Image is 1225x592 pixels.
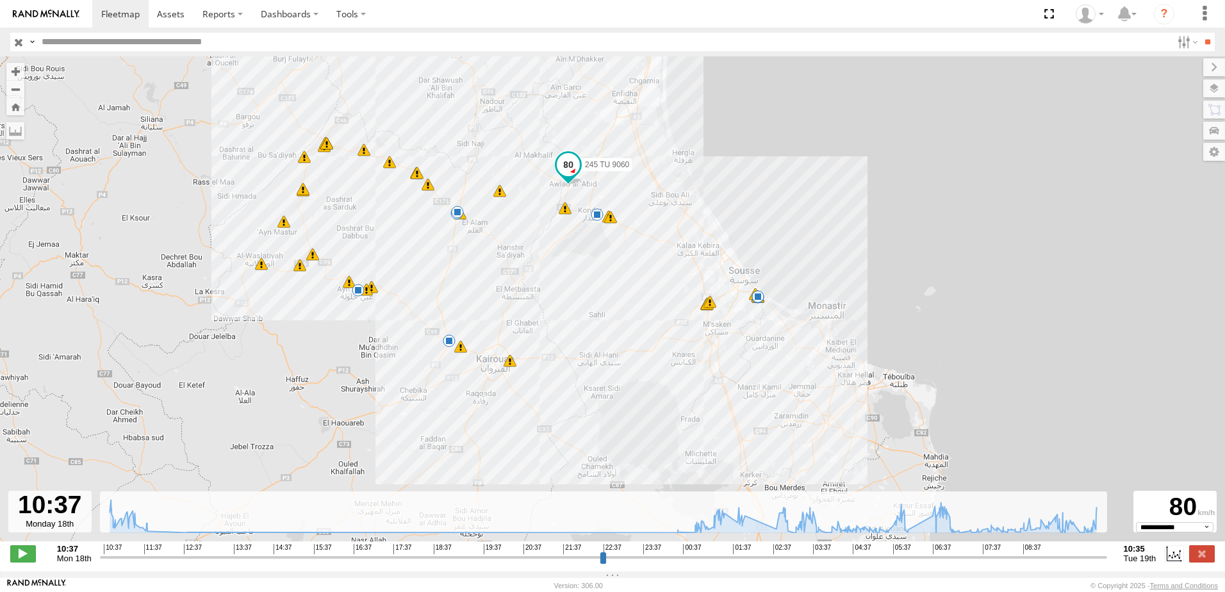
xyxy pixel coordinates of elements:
div: 80 [1135,493,1215,522]
span: 245 TU 9060 [585,160,629,169]
div: Nejah Benkhalifa [1071,4,1108,24]
div: Version: 306.00 [554,582,603,589]
span: 06:37 [933,544,951,554]
label: Measure [6,122,24,140]
span: Tue 19th Aug 2025 [1124,554,1156,563]
i: ? [1154,4,1174,24]
span: 14:37 [274,544,292,554]
label: Play/Stop [10,545,36,562]
span: 05:37 [893,544,911,554]
span: 02:37 [773,544,791,554]
span: 15:37 [314,544,332,554]
strong: 10:35 [1124,544,1156,554]
button: Zoom out [6,80,24,98]
span: 00:37 [683,544,701,554]
strong: 10:37 [57,544,92,554]
span: 21:37 [563,544,581,554]
div: 7 [255,258,268,270]
button: Zoom Home [6,98,24,115]
img: rand-logo.svg [13,10,79,19]
div: © Copyright 2025 - [1090,582,1218,589]
span: 19:37 [484,544,502,554]
span: 08:37 [1023,544,1041,554]
span: 11:37 [144,544,162,554]
span: 20:37 [523,544,541,554]
span: 16:37 [354,544,372,554]
label: Map Settings [1203,143,1225,161]
div: 8 [559,202,571,215]
label: Search Query [27,33,37,51]
span: 03:37 [813,544,831,554]
span: 23:37 [643,544,661,554]
a: Visit our Website [7,579,66,592]
span: Mon 18th Aug 2025 [57,554,92,563]
a: Terms and Conditions [1150,582,1218,589]
label: Close [1189,545,1215,562]
span: 13:37 [234,544,252,554]
span: 07:37 [983,544,1001,554]
span: 22:37 [604,544,621,554]
span: 01:37 [733,544,751,554]
div: 8 [493,185,506,197]
label: Search Filter Options [1172,33,1200,51]
span: 12:37 [184,544,202,554]
span: 10:37 [104,544,122,554]
span: 18:37 [434,544,452,554]
button: Zoom in [6,63,24,80]
span: 04:37 [853,544,871,554]
span: 17:37 [393,544,411,554]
